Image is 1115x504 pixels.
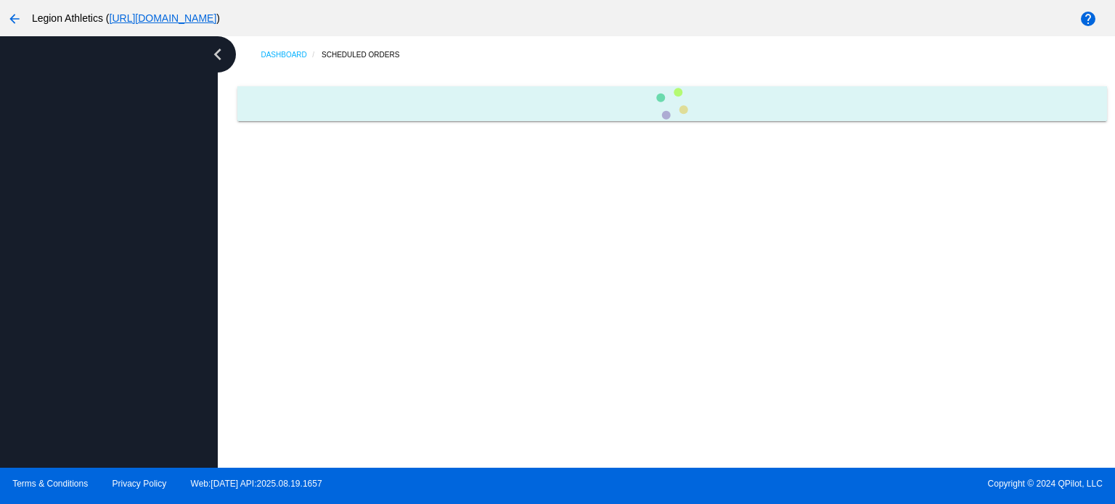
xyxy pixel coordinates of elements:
mat-icon: arrow_back [6,10,23,28]
a: Privacy Policy [113,479,167,489]
a: Scheduled Orders [322,44,412,66]
a: [URL][DOMAIN_NAME] [110,12,217,24]
i: chevron_left [206,43,229,66]
span: Copyright © 2024 QPilot, LLC [570,479,1103,489]
a: Dashboard [261,44,322,66]
span: Legion Athletics ( ) [32,12,220,24]
a: Web:[DATE] API:2025.08.19.1657 [191,479,322,489]
a: Terms & Conditions [12,479,88,489]
mat-icon: help [1079,10,1097,28]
